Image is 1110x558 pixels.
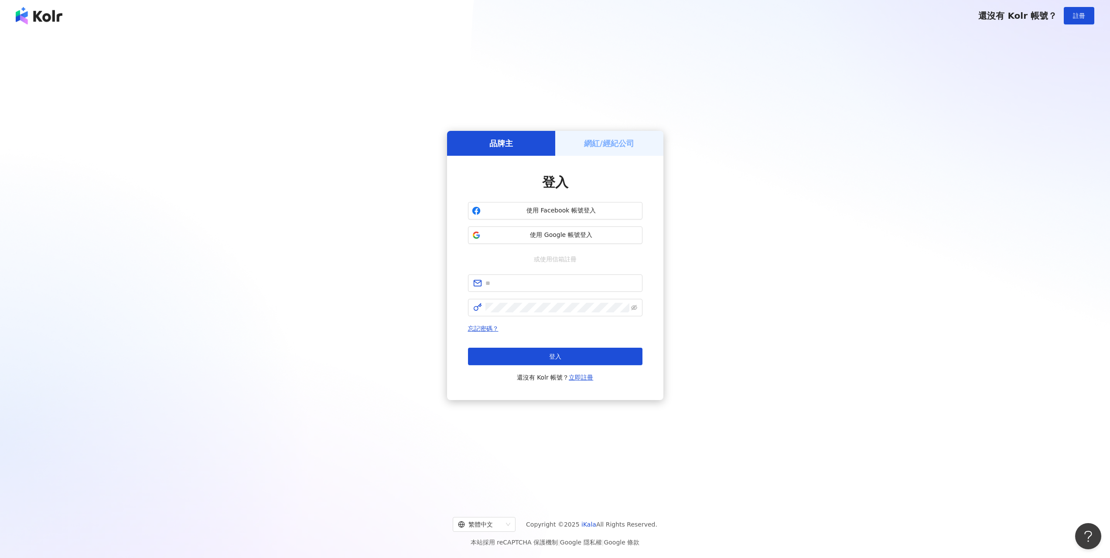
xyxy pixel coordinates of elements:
[468,226,642,244] button: 使用 Google 帳號登入
[584,138,634,149] h5: 網紅/經紀公司
[489,138,513,149] h5: 品牌主
[468,202,642,219] button: 使用 Facebook 帳號登入
[631,305,637,311] span: eye-invisible
[558,539,560,546] span: |
[1073,12,1085,19] span: 註冊
[542,175,568,190] span: 登入
[526,519,657,530] span: Copyright © 2025 All Rights Reserved.
[604,539,639,546] a: Google 條款
[484,231,639,240] span: 使用 Google 帳號登入
[484,206,639,215] span: 使用 Facebook 帳號登入
[16,7,62,24] img: logo
[1075,523,1101,549] iframe: Help Scout Beacon - Open
[581,521,596,528] a: iKala
[468,325,499,332] a: 忘記密碼？
[1064,7,1094,24] button: 註冊
[468,348,642,365] button: 登入
[517,372,594,383] span: 還沒有 Kolr 帳號？
[569,374,593,381] a: 立即註冊
[602,539,604,546] span: |
[549,353,561,360] span: 登入
[528,254,583,264] span: 或使用信箱註冊
[560,539,602,546] a: Google 隱私權
[458,517,502,531] div: 繁體中文
[471,537,639,548] span: 本站採用 reCAPTCHA 保護機制
[978,10,1057,21] span: 還沒有 Kolr 帳號？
